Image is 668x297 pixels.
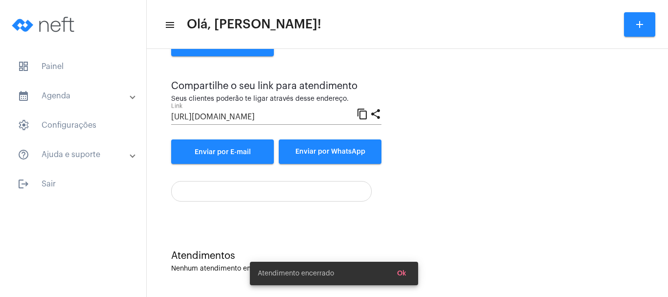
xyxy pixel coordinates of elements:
mat-icon: sidenav icon [164,19,174,31]
mat-expansion-panel-header: sidenav iconAgenda [6,84,146,108]
span: Sair [10,172,136,196]
mat-icon: share [370,108,381,119]
span: Enviar por E-mail [195,149,251,156]
img: logo-neft-novo-2.png [8,5,81,44]
div: Seus clientes poderão te ligar através desse endereço. [171,95,381,103]
a: Enviar por E-mail [171,139,274,164]
span: Atendimento encerrado [258,269,334,278]
mat-expansion-panel-header: sidenav iconAjuda e suporte [6,143,146,166]
span: Olá, [PERSON_NAME]! [187,17,321,32]
span: Configurações [10,114,136,137]
span: sidenav icon [18,61,29,72]
mat-panel-title: Ajuda e suporte [18,149,131,160]
div: Nenhum atendimento em aberto. [171,265,644,273]
button: Ok [389,265,414,282]
span: Ok [397,270,406,277]
button: Enviar por WhatsApp [279,139,381,164]
mat-panel-title: Agenda [18,90,131,102]
div: Atendimentos [171,251,644,261]
mat-icon: add [634,19,646,30]
span: sidenav icon [18,119,29,131]
mat-icon: sidenav icon [18,90,29,102]
mat-icon: sidenav icon [18,178,29,190]
div: Compartilhe o seu link para atendimento [171,81,381,91]
span: Enviar por WhatsApp [295,148,365,155]
mat-icon: content_copy [356,108,368,119]
mat-icon: sidenav icon [18,149,29,160]
span: Painel [10,55,136,78]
